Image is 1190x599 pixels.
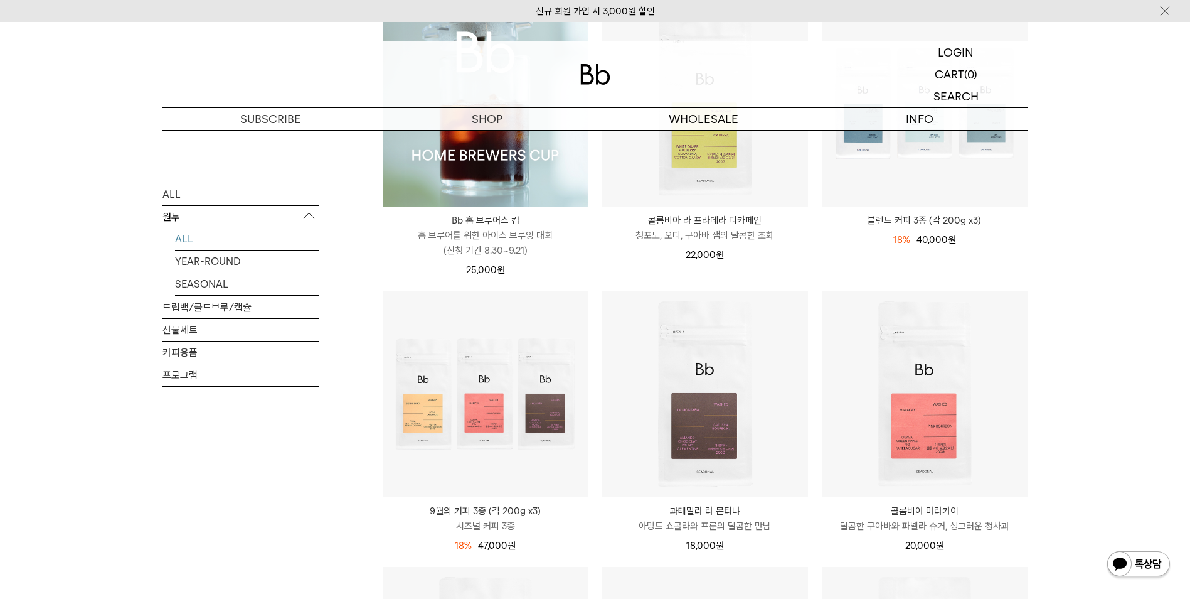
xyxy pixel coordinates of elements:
a: ALL [162,183,319,205]
a: 선물세트 [162,318,319,340]
a: Bb 홈 브루어스 컵 홈 브루어를 위한 아이스 브루잉 대회(신청 기간 8.30~9.21) [383,213,588,258]
img: 로고 [580,64,610,85]
p: 9월의 커피 3종 (각 200g x3) [383,504,588,519]
span: 25,000 [466,264,505,276]
p: (0) [964,63,977,85]
a: 9월의 커피 3종 (각 200g x3) 시즈널 커피 3종 [383,504,588,534]
p: INFO [812,108,1028,130]
a: 콜롬비아 마라카이 달콤한 구아바와 파넬라 슈거, 싱그러운 청사과 [822,504,1028,534]
div: 18% [893,232,910,247]
a: YEAR-ROUND [175,250,319,272]
span: 20,000 [905,540,944,551]
span: 원 [716,249,724,261]
span: 원 [497,264,505,276]
a: 커피용품 [162,341,319,363]
div: 18% [455,538,472,553]
p: SEARCH [933,85,979,107]
span: 원 [507,540,516,551]
p: 홈 브루어를 위한 아이스 브루잉 대회 (신청 기간 8.30~9.21) [383,228,588,258]
a: CART (0) [884,63,1028,85]
span: 원 [936,540,944,551]
a: SHOP [379,108,595,130]
p: LOGIN [938,41,974,63]
p: 콜롬비아 라 프라데라 디카페인 [602,213,808,228]
p: 청포도, 오디, 구아바 잼의 달콤한 조화 [602,228,808,243]
img: 과테말라 라 몬타냐 [602,291,808,497]
p: 콜롬비아 마라카이 [822,504,1028,519]
p: WHOLESALE [595,108,812,130]
a: 과테말라 라 몬타냐 아망드 쇼콜라와 프룬의 달콤한 만남 [602,504,808,534]
span: 18,000 [686,540,724,551]
p: Bb 홈 브루어스 컵 [383,213,588,228]
span: 원 [716,540,724,551]
p: 원두 [162,205,319,228]
p: 과테말라 라 몬타냐 [602,504,808,519]
a: LOGIN [884,41,1028,63]
p: 시즈널 커피 3종 [383,519,588,534]
span: 40,000 [916,234,956,246]
img: 콜롬비아 마라카이 [822,291,1028,497]
p: 달콤한 구아바와 파넬라 슈거, 싱그러운 청사과 [822,519,1028,534]
img: 카카오톡 채널 1:1 채팅 버튼 [1106,550,1171,580]
a: 드립백/콜드브루/캡슐 [162,296,319,318]
span: 원 [948,234,956,246]
a: 신규 회원 가입 시 3,000원 할인 [536,6,655,17]
a: SUBSCRIBE [162,108,379,130]
a: 프로그램 [162,364,319,386]
span: 47,000 [478,540,516,551]
img: 9월의 커피 3종 (각 200g x3) [383,291,588,497]
a: SEASONAL [175,273,319,294]
p: 아망드 쇼콜라와 프룬의 달콤한 만남 [602,519,808,534]
p: CART [935,63,964,85]
span: 22,000 [686,249,724,261]
a: ALL [175,227,319,249]
a: 블렌드 커피 3종 (각 200g x3) [822,213,1028,228]
a: 콜롬비아 라 프라데라 디카페인 청포도, 오디, 구아바 잼의 달콤한 조화 [602,213,808,243]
